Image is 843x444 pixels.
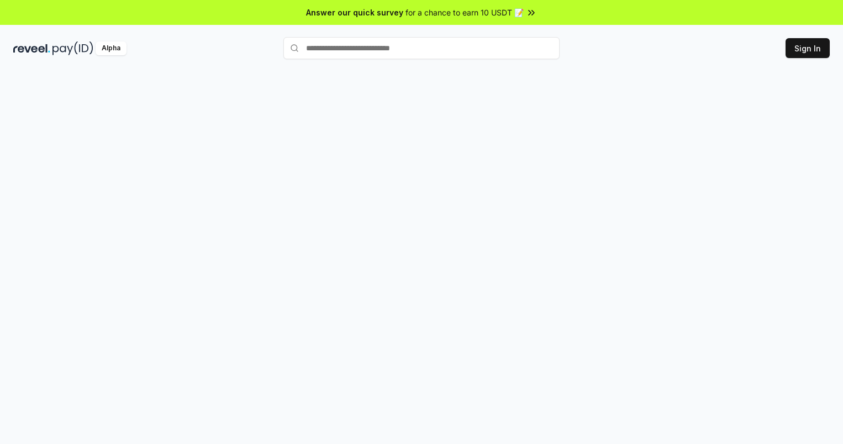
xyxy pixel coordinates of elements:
div: Alpha [96,41,127,55]
img: pay_id [52,41,93,55]
span: for a chance to earn 10 USDT 📝 [405,7,524,18]
button: Sign In [786,38,830,58]
img: reveel_dark [13,41,50,55]
span: Answer our quick survey [306,7,403,18]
